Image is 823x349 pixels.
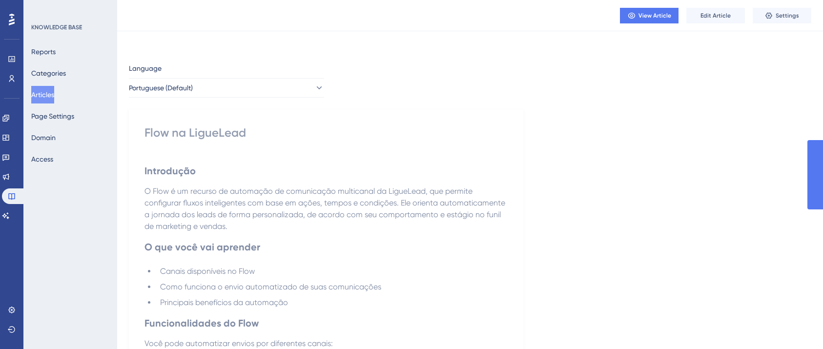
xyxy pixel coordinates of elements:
[638,12,671,20] span: View Article
[782,310,811,340] iframe: UserGuiding AI Assistant Launcher
[31,23,82,31] div: KNOWLEDGE BASE
[686,8,745,23] button: Edit Article
[144,241,260,253] strong: O que você vai aprender
[144,165,196,177] strong: Introdução
[31,43,56,61] button: Reports
[129,78,324,98] button: Portuguese (Default)
[31,86,54,103] button: Articles
[160,282,381,291] span: Como funciona o envio automatizado de suas comunicações
[144,317,259,329] strong: Funcionalidades do Flow
[129,82,193,94] span: Portuguese (Default)
[31,129,56,146] button: Domain
[620,8,679,23] button: View Article
[753,8,811,23] button: Settings
[144,186,507,231] span: O Flow é um recurso de automação de comunicação multicanal da LigueLead, que permite configurar f...
[700,12,731,20] span: Edit Article
[776,12,799,20] span: Settings
[129,62,162,74] span: Language
[160,267,255,276] span: Canais disponíveis no Flow
[160,298,288,307] span: Principais benefícios da automação
[31,64,66,82] button: Categories
[31,107,74,125] button: Page Settings
[144,339,333,348] span: Você pode automatizar envios por diferentes canais:
[144,125,508,141] div: Flow na LigueLead
[31,150,53,168] button: Access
